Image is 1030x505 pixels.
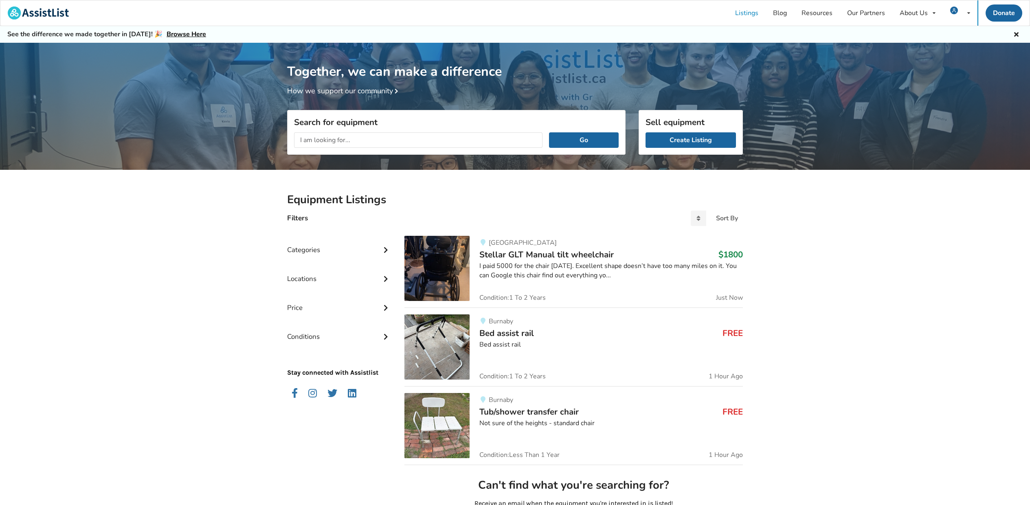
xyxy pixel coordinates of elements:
a: Create Listing [646,132,736,148]
span: Condition: Less Than 1 Year [479,452,560,458]
img: bedroom equipment-bed assist rail [404,314,470,380]
button: Go [549,132,619,148]
div: Categories [287,229,391,258]
a: Donate [986,4,1022,22]
span: Burnaby [489,395,513,404]
h2: Can't find what you're searching for? [411,478,736,492]
span: 1 Hour Ago [709,452,743,458]
a: Our Partners [840,0,892,26]
h1: Together, we can make a difference [287,43,743,80]
h3: Sell equipment [646,117,736,127]
a: Browse Here [167,30,206,39]
div: Locations [287,258,391,287]
span: Bed assist rail [479,327,534,339]
a: mobility-stellar glt manual tilt wheelchair [GEOGRAPHIC_DATA]Stellar GLT Manual tilt wheelchair$1... [404,236,743,307]
span: Just Now [716,294,743,301]
h3: Search for equipment [294,117,619,127]
h3: FREE [723,328,743,338]
span: Condition: 1 To 2 Years [479,294,546,301]
a: bedroom equipment-bed assist railBurnabyBed assist railFREEBed assist railCondition:1 To 2 Years1... [404,307,743,386]
img: assistlist-logo [8,7,69,20]
img: user icon [950,7,958,14]
div: About Us [900,10,928,16]
input: I am looking for... [294,132,542,148]
span: Condition: 1 To 2 Years [479,373,546,380]
div: Sort By [716,215,738,222]
img: bathroom safety-tub/shower transfer chair [404,393,470,458]
a: Blog [766,0,794,26]
p: Stay connected with Assistlist [287,345,391,378]
span: Tub/shower transfer chair [479,406,579,417]
span: 1 Hour Ago [709,373,743,380]
div: Bed assist rail [479,340,743,349]
a: Resources [794,0,840,26]
span: Stellar GLT Manual tilt wheelchair [479,249,614,260]
h4: Filters [287,213,308,223]
a: Listings [728,0,766,26]
img: mobility-stellar glt manual tilt wheelchair [404,236,470,301]
div: Price [287,287,391,316]
h2: Equipment Listings [287,193,743,207]
a: How we support our community [287,86,401,96]
h5: See the difference we made together in [DATE]! 🎉 [7,30,206,39]
div: I paid 5000 for the chair [DATE]. Excellent shape doesn’t have too many miles on it. You can Goog... [479,261,743,280]
h3: $1800 [718,249,743,260]
a: bathroom safety-tub/shower transfer chairBurnabyTub/shower transfer chairFREENot sure of the heig... [404,386,743,465]
h3: FREE [723,406,743,417]
div: Conditions [287,316,391,345]
span: [GEOGRAPHIC_DATA] [489,238,557,247]
span: Burnaby [489,317,513,326]
div: Not sure of the heights - standard chair [479,419,743,428]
